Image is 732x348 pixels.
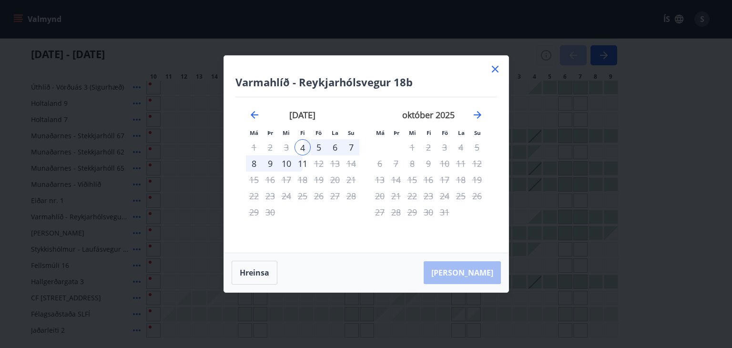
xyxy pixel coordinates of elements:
[283,129,290,136] small: Mi
[469,155,485,172] td: Not available. sunnudagur, 12. október 2025
[311,155,327,172] td: Choose föstudagur, 12. september 2025 as your check-out date. It’s available.
[372,172,388,188] td: Not available. mánudagur, 13. október 2025
[427,129,431,136] small: Fi
[388,155,404,172] td: Not available. þriðjudagur, 7. október 2025
[394,129,399,136] small: Þr
[437,172,453,188] td: Not available. föstudagur, 17. október 2025
[246,139,262,155] td: Not available. mánudagur, 1. september 2025
[458,129,465,136] small: La
[404,172,420,188] td: Not available. miðvikudagur, 15. október 2025
[267,129,273,136] small: Þr
[372,188,388,204] td: Not available. mánudagur, 20. október 2025
[372,155,388,172] td: Not available. mánudagur, 6. október 2025
[453,172,469,188] td: Not available. laugardagur, 18. október 2025
[404,188,420,204] td: Not available. miðvikudagur, 22. október 2025
[250,129,258,136] small: Má
[376,129,385,136] small: Má
[278,155,295,172] div: 10
[278,155,295,172] td: Choose miðvikudagur, 10. september 2025 as your check-out date. It’s available.
[327,139,343,155] td: Choose laugardagur, 6. september 2025 as your check-out date. It’s available.
[437,188,453,204] div: Aðeins útritun í boði
[388,172,404,188] td: Not available. þriðjudagur, 14. október 2025
[278,172,295,188] td: Not available. miðvikudagur, 17. september 2025
[295,139,311,155] td: Selected as start date. fimmtudagur, 4. september 2025
[235,75,497,89] h4: Varmahlíð - Reykjarhólsvegur 18b
[262,155,278,172] td: Choose þriðjudagur, 9. september 2025 as your check-out date. It’s available.
[327,172,343,188] td: Not available. laugardagur, 20. september 2025
[327,139,343,155] div: 6
[295,172,311,188] td: Not available. fimmtudagur, 18. september 2025
[295,188,311,204] td: Not available. fimmtudagur, 25. september 2025
[453,139,469,155] td: Not available. laugardagur, 4. október 2025
[437,204,453,220] td: Not available. föstudagur, 31. október 2025
[343,188,359,204] td: Not available. sunnudagur, 28. september 2025
[295,139,311,155] div: Aðeins innritun í boði
[420,155,437,172] td: Not available. fimmtudagur, 9. október 2025
[235,97,497,241] div: Calendar
[388,204,404,220] td: Not available. þriðjudagur, 28. október 2025
[246,155,262,172] div: 8
[246,204,262,220] td: Not available. mánudagur, 29. september 2025
[327,155,343,172] td: Not available. laugardagur, 13. september 2025
[437,155,453,172] td: Not available. föstudagur, 10. október 2025
[402,109,455,121] strong: október 2025
[453,188,469,204] td: Not available. laugardagur, 25. október 2025
[311,139,327,155] td: Choose föstudagur, 5. september 2025 as your check-out date. It’s available.
[249,109,260,121] div: Move backward to switch to the previous month.
[348,129,355,136] small: Su
[300,129,305,136] small: Fi
[409,129,416,136] small: Mi
[472,109,483,121] div: Move forward to switch to the next month.
[311,172,327,188] td: Not available. föstudagur, 19. september 2025
[343,139,359,155] div: 7
[420,139,437,155] td: Not available. fimmtudagur, 2. október 2025
[262,139,278,155] td: Not available. þriðjudagur, 2. september 2025
[246,155,262,172] td: Choose mánudagur, 8. september 2025 as your check-out date. It’s available.
[311,139,327,155] div: 5
[437,188,453,204] td: Not available. föstudagur, 24. október 2025
[327,188,343,204] td: Not available. laugardagur, 27. september 2025
[232,261,277,285] button: Hreinsa
[246,172,262,188] td: Not available. mánudagur, 15. september 2025
[388,188,404,204] td: Not available. þriðjudagur, 21. október 2025
[420,204,437,220] td: Not available. fimmtudagur, 30. október 2025
[278,188,295,204] td: Not available. miðvikudagur, 24. september 2025
[474,129,481,136] small: Su
[343,155,359,172] td: Not available. sunnudagur, 14. september 2025
[404,204,420,220] td: Not available. miðvikudagur, 29. október 2025
[404,155,420,172] td: Not available. miðvikudagur, 8. október 2025
[262,155,278,172] div: 9
[311,188,327,204] td: Not available. föstudagur, 26. september 2025
[278,139,295,155] td: Not available. miðvikudagur, 3. september 2025
[262,188,278,204] td: Not available. þriðjudagur, 23. september 2025
[453,155,469,172] td: Not available. laugardagur, 11. október 2025
[420,188,437,204] td: Not available. fimmtudagur, 23. október 2025
[469,188,485,204] td: Not available. sunnudagur, 26. október 2025
[315,129,322,136] small: Fö
[262,204,278,220] td: Not available. þriðjudagur, 30. september 2025
[420,172,437,188] td: Not available. fimmtudagur, 16. október 2025
[469,172,485,188] td: Not available. sunnudagur, 19. október 2025
[289,109,315,121] strong: [DATE]
[246,188,262,204] td: Not available. mánudagur, 22. september 2025
[343,172,359,188] td: Not available. sunnudagur, 21. september 2025
[372,204,388,220] td: Not available. mánudagur, 27. október 2025
[295,155,311,172] div: 11
[332,129,338,136] small: La
[437,139,453,155] td: Not available. föstudagur, 3. október 2025
[295,155,311,172] td: Choose fimmtudagur, 11. september 2025 as your check-out date. It’s available.
[404,139,420,155] td: Not available. miðvikudagur, 1. október 2025
[343,139,359,155] td: Choose sunnudagur, 7. september 2025 as your check-out date. It’s available.
[442,129,448,136] small: Fö
[469,139,485,155] td: Not available. sunnudagur, 5. október 2025
[262,172,278,188] td: Not available. þriðjudagur, 16. september 2025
